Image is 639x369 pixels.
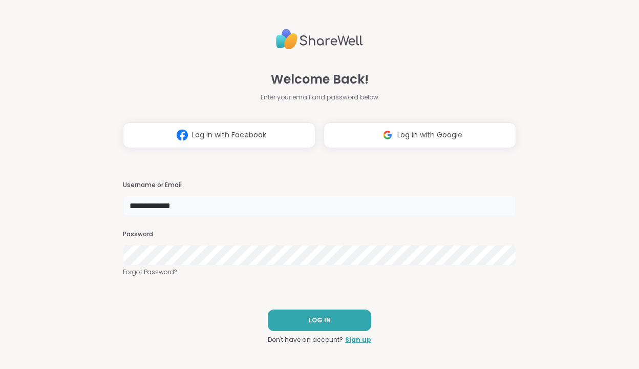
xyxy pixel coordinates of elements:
[173,126,192,145] img: ShareWell Logomark
[271,70,369,89] span: Welcome Back!
[123,230,516,239] h3: Password
[123,181,516,190] h3: Username or Email
[378,126,397,145] img: ShareWell Logomark
[276,25,363,54] img: ShareWell Logo
[261,93,378,102] span: Enter your email and password below
[345,335,371,344] a: Sign up
[397,130,462,140] span: Log in with Google
[123,268,516,277] a: Forgot Password?
[192,130,266,140] span: Log in with Facebook
[123,122,315,148] button: Log in with Facebook
[309,316,331,325] span: LOG IN
[324,122,516,148] button: Log in with Google
[268,310,371,331] button: LOG IN
[268,335,343,344] span: Don't have an account?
